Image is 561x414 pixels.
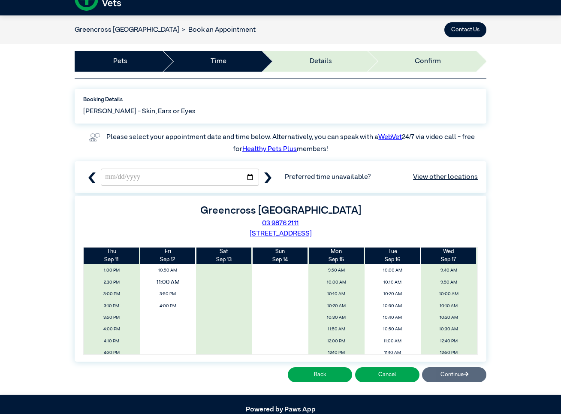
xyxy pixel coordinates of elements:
[86,324,138,334] span: 4:00 PM
[285,172,478,182] span: Preferred time unavailable?
[423,313,474,323] span: 10:20 AM
[367,313,418,323] span: 10:40 AM
[311,278,362,287] span: 10:00 AM
[211,56,226,66] a: Time
[242,146,297,153] a: Healthy Pets Plus
[423,336,474,346] span: 12:40 PM
[86,130,103,144] img: vet
[250,230,312,237] a: [STREET_ADDRESS]
[75,27,179,33] a: Greencross [GEOGRAPHIC_DATA]
[367,336,418,346] span: 11:00 AM
[179,25,256,35] li: Book an Appointment
[142,301,194,311] span: 4:00 PM
[423,278,474,287] span: 9:50 AM
[423,348,474,358] span: 12:50 PM
[86,348,138,358] span: 4:20 PM
[135,276,202,289] span: 11:00 AM
[423,289,474,299] span: 10:00 AM
[86,289,138,299] span: 3:00 PM
[423,266,474,275] span: 9:40 AM
[365,248,421,264] th: Sep 16
[75,25,256,35] nav: breadcrumb
[86,278,138,287] span: 2:30 PM
[106,134,476,153] label: Please select your appointment date and time below. Alternatively, you can speak with a 24/7 via ...
[200,205,361,216] label: Greencross [GEOGRAPHIC_DATA]
[421,248,477,264] th: Sep 17
[378,134,402,141] a: WebVet
[355,367,419,382] button: Cancel
[86,266,138,275] span: 1:00 PM
[311,313,362,323] span: 10:30 AM
[444,22,486,37] button: Contact Us
[142,289,194,299] span: 3:50 PM
[311,266,362,275] span: 9:50 AM
[86,313,138,323] span: 3:50 PM
[311,289,362,299] span: 10:10 AM
[311,324,362,334] span: 11:50 AM
[311,336,362,346] span: 12:00 PM
[86,336,138,346] span: 4:10 PM
[86,301,138,311] span: 3:10 PM
[196,248,252,264] th: Sep 13
[367,278,418,287] span: 10:10 AM
[142,266,194,275] span: 10:50 AM
[423,324,474,334] span: 10:30 AM
[262,220,299,227] a: 03 9876 2111
[83,96,478,104] label: Booking Details
[413,172,478,182] a: View other locations
[367,266,418,275] span: 10:00 AM
[311,348,362,358] span: 12:10 PM
[367,301,418,311] span: 10:30 AM
[252,248,308,264] th: Sep 14
[113,56,127,66] a: Pets
[367,348,418,358] span: 11:10 AM
[84,248,140,264] th: Sep 11
[367,289,418,299] span: 10:20 AM
[288,367,352,382] button: Back
[367,324,418,334] span: 10:50 AM
[423,301,474,311] span: 10:10 AM
[83,106,196,117] span: [PERSON_NAME] - Skin, Ears or Eyes
[140,248,196,264] th: Sep 12
[75,406,486,414] h5: Powered by Paws App
[311,301,362,311] span: 10:20 AM
[308,248,365,264] th: Sep 15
